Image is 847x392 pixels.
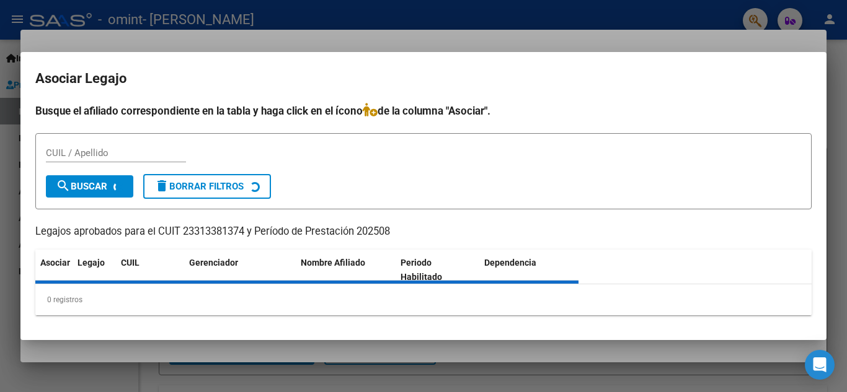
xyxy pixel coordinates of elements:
datatable-header-cell: Dependencia [479,250,579,290]
span: Legajo [78,258,105,268]
div: 0 registros [35,284,812,315]
mat-icon: search [56,178,71,193]
div: Open Intercom Messenger [805,350,835,380]
datatable-header-cell: Legajo [73,250,116,290]
datatable-header-cell: CUIL [116,250,184,290]
datatable-header-cell: Nombre Afiliado [296,250,396,290]
p: Legajos aprobados para el CUIT 23313381374 y Período de Prestación 202508 [35,224,812,240]
mat-icon: delete [154,178,169,193]
span: Dependencia [484,258,536,268]
span: Nombre Afiliado [301,258,365,268]
span: Periodo Habilitado [401,258,442,282]
datatable-header-cell: Asociar [35,250,73,290]
span: Asociar [40,258,70,268]
button: Borrar Filtros [143,174,271,199]
span: Borrar Filtros [154,181,244,192]
span: Gerenciador [189,258,238,268]
span: CUIL [121,258,140,268]
h2: Asociar Legajo [35,67,812,90]
h4: Busque el afiliado correspondiente en la tabla y haga click en el ícono de la columna "Asociar". [35,103,812,119]
datatable-header-cell: Gerenciador [184,250,296,290]
datatable-header-cell: Periodo Habilitado [396,250,479,290]
span: Buscar [56,181,107,192]
button: Buscar [46,175,133,198]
